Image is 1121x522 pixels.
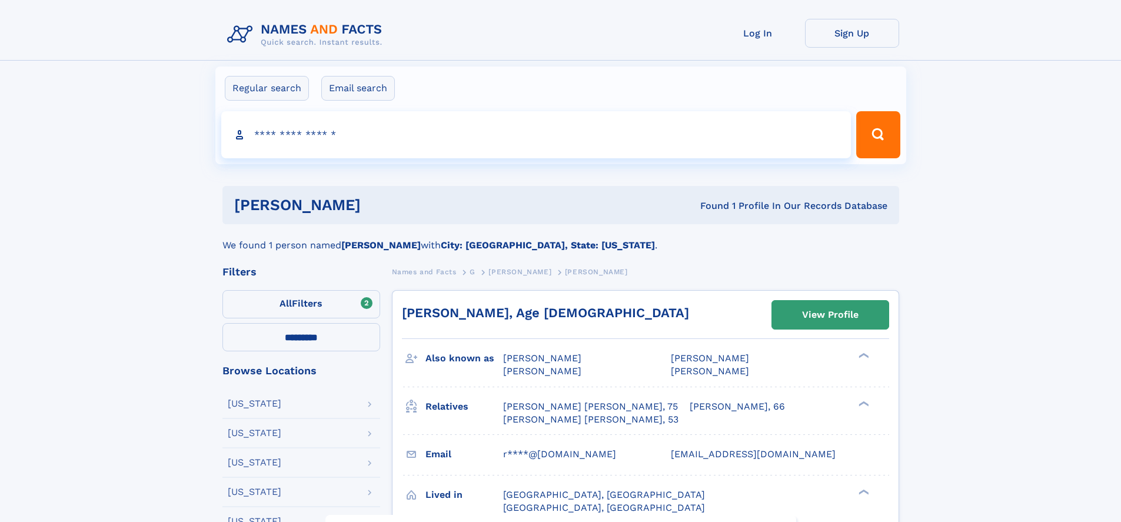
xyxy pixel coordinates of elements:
div: [US_STATE] [228,458,281,467]
span: [GEOGRAPHIC_DATA], [GEOGRAPHIC_DATA] [503,489,705,500]
label: Filters [222,290,380,318]
div: We found 1 person named with . [222,224,899,252]
span: [EMAIL_ADDRESS][DOMAIN_NAME] [671,448,836,460]
label: Regular search [225,76,309,101]
a: View Profile [772,301,889,329]
a: Names and Facts [392,264,457,279]
span: G [470,268,475,276]
button: Search Button [856,111,900,158]
a: Sign Up [805,19,899,48]
div: View Profile [802,301,859,328]
b: City: [GEOGRAPHIC_DATA], State: [US_STATE] [441,240,655,251]
h3: Email [425,444,503,464]
span: All [280,298,292,309]
div: Filters [222,267,380,277]
a: [PERSON_NAME] [PERSON_NAME], 53 [503,413,678,426]
h3: Lived in [425,485,503,505]
h1: [PERSON_NAME] [234,198,531,212]
div: ❯ [856,400,870,407]
a: Log In [711,19,805,48]
a: [PERSON_NAME], Age [DEMOGRAPHIC_DATA] [402,305,689,320]
span: [PERSON_NAME] [671,365,749,377]
span: [PERSON_NAME] [488,268,551,276]
input: search input [221,111,851,158]
a: [PERSON_NAME] [PERSON_NAME], 75 [503,400,678,413]
span: [PERSON_NAME] [503,365,581,377]
img: Logo Names and Facts [222,19,392,51]
div: ❯ [856,352,870,360]
span: [PERSON_NAME] [565,268,628,276]
span: [GEOGRAPHIC_DATA], [GEOGRAPHIC_DATA] [503,502,705,513]
div: Found 1 Profile In Our Records Database [530,200,887,212]
h3: Also known as [425,348,503,368]
label: Email search [321,76,395,101]
div: [US_STATE] [228,428,281,438]
div: [US_STATE] [228,399,281,408]
span: [PERSON_NAME] [671,353,749,364]
b: [PERSON_NAME] [341,240,421,251]
div: ❯ [856,488,870,496]
div: [US_STATE] [228,487,281,497]
h3: Relatives [425,397,503,417]
a: [PERSON_NAME], 66 [690,400,785,413]
div: Browse Locations [222,365,380,376]
a: G [470,264,475,279]
a: [PERSON_NAME] [488,264,551,279]
span: [PERSON_NAME] [503,353,581,364]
